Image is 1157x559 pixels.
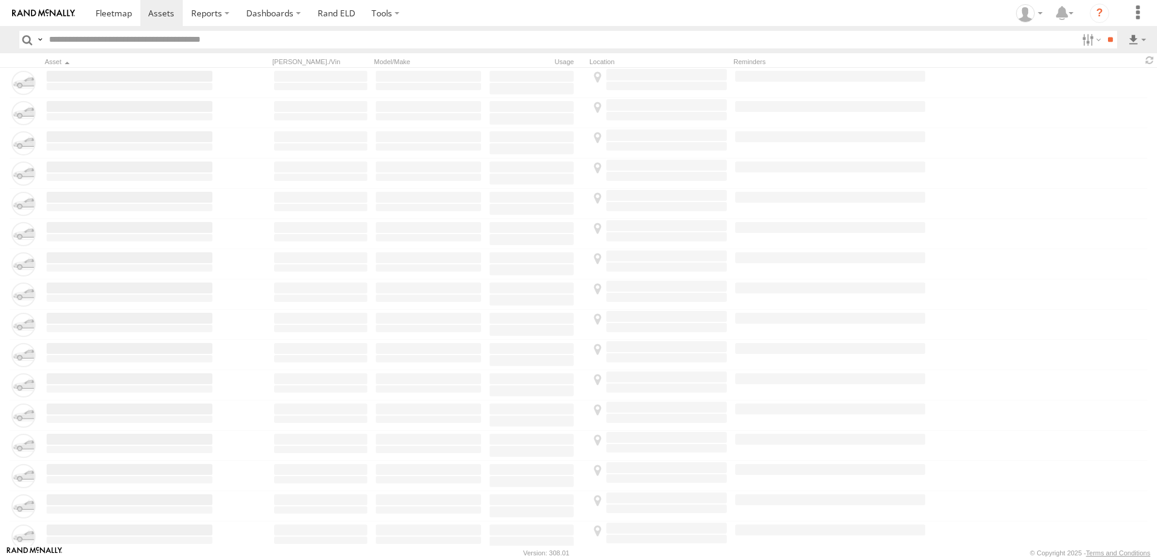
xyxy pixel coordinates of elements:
[589,57,729,66] div: Location
[45,57,214,66] div: Click to Sort
[12,9,75,18] img: rand-logo.svg
[1090,4,1109,23] i: ?
[35,31,45,48] label: Search Query
[1030,549,1150,557] div: © Copyright 2025 -
[1127,31,1147,48] label: Export results as...
[374,57,483,66] div: Model/Make
[1077,31,1103,48] label: Search Filter Options
[1012,4,1047,22] div: Tim Zylstra
[488,57,585,66] div: Usage
[272,57,369,66] div: [PERSON_NAME]./Vin
[523,549,569,557] div: Version: 308.01
[1086,549,1150,557] a: Terms and Conditions
[733,57,927,66] div: Reminders
[7,547,62,559] a: Visit our Website
[1142,54,1157,66] span: Refresh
